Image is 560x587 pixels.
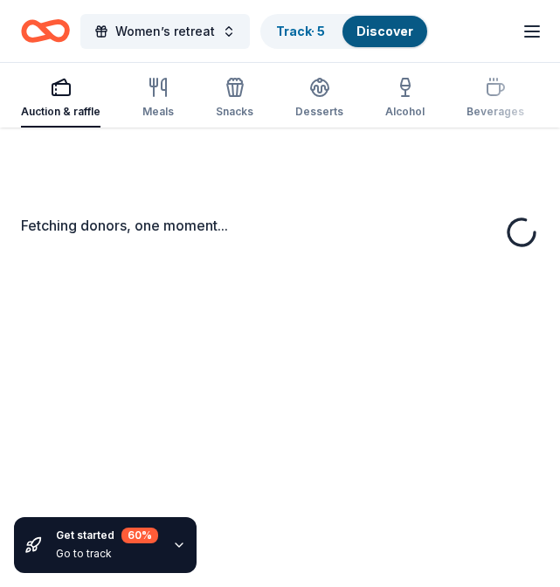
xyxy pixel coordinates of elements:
[56,547,158,561] div: Go to track
[80,14,250,49] button: Women’s retreat
[142,105,174,119] div: Meals
[56,528,158,543] div: Get started
[276,24,325,38] a: Track· 5
[121,528,158,543] div: 60 %
[21,215,539,236] div: Fetching donors, one moment...
[115,21,215,42] span: Women’s retreat
[356,24,413,38] a: Discover
[295,105,343,119] div: Desserts
[260,14,429,49] button: Track· 5Discover
[21,10,70,52] a: Home
[216,70,253,128] button: Snacks
[21,105,100,119] div: Auction & raffle
[216,105,253,119] div: Snacks
[467,105,524,119] div: Beverages
[21,70,100,128] button: Auction & raffle
[142,70,174,128] button: Meals
[467,70,524,128] button: Beverages
[295,70,343,128] button: Desserts
[385,105,425,119] div: Alcohol
[385,70,425,128] button: Alcohol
